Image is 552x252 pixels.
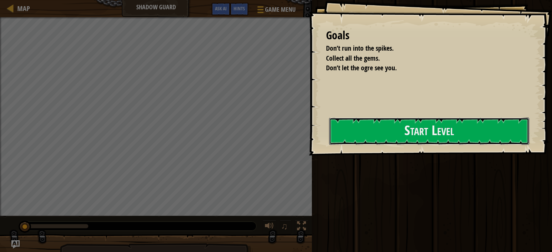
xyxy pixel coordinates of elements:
span: ♫ [281,221,288,231]
button: Toggle fullscreen [295,220,308,234]
button: Game Menu [252,3,300,19]
span: Don’t run into the spikes. [326,43,394,53]
button: Ask AI [11,240,20,249]
li: Don’t run into the spikes. [317,43,526,53]
span: Map [17,4,30,13]
div: Goals [326,28,528,43]
span: Don’t let the ogre see you. [326,63,397,72]
li: Collect all the gems. [317,53,526,63]
button: Ask AI [211,3,230,16]
span: Hints [234,5,245,12]
button: ♫ [280,220,292,234]
button: Start Level [329,118,529,145]
button: Adjust volume [263,220,276,234]
span: Ask AI [215,5,227,12]
span: Collect all the gems. [326,53,380,63]
li: Don’t let the ogre see you. [317,63,526,73]
a: Map [14,4,30,13]
span: Game Menu [265,5,296,14]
